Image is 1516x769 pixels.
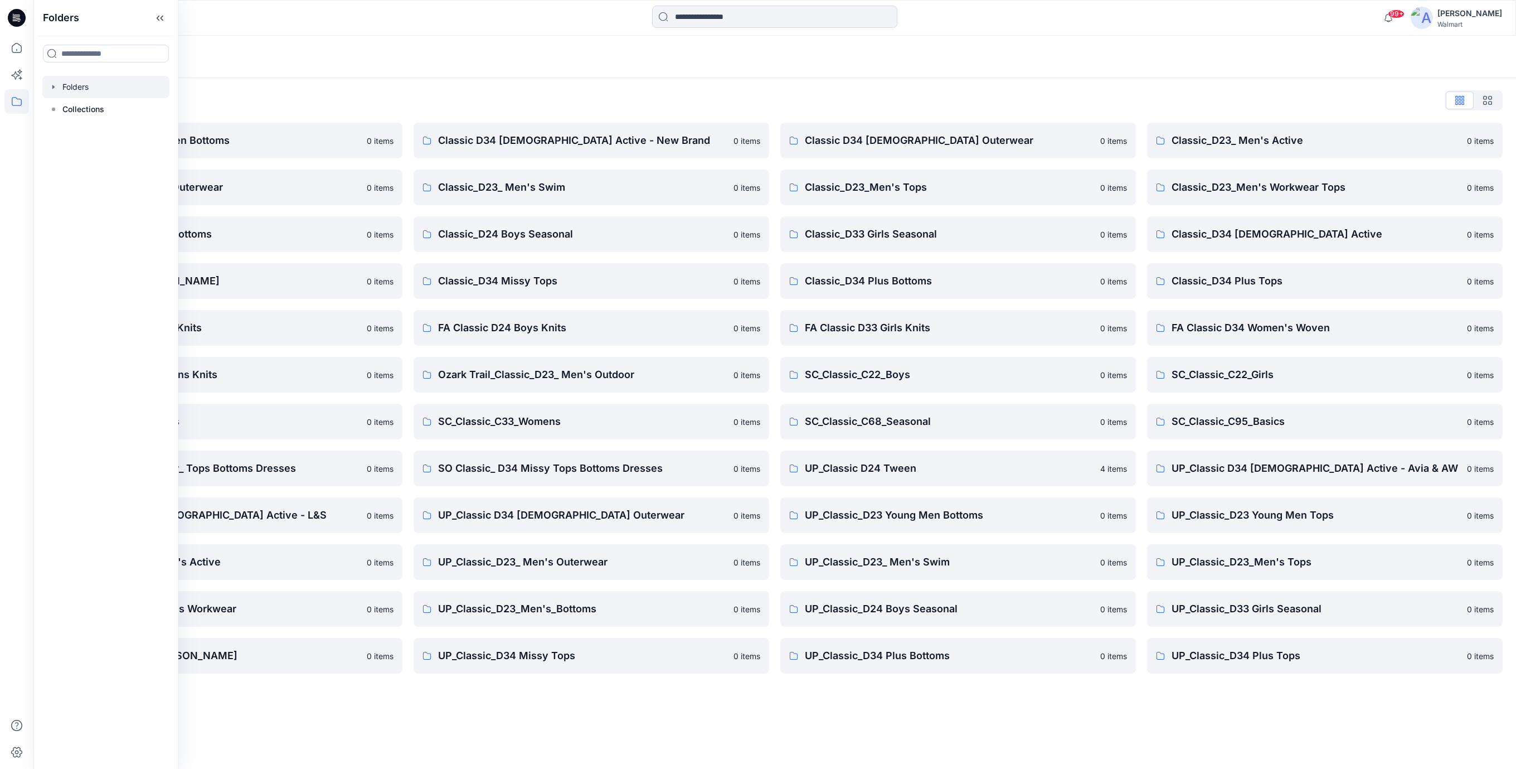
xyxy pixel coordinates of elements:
a: FA Classic D23 Mens Knits0 items [47,310,402,346]
a: Classic_D33 Girls Seasonal0 items [780,216,1136,252]
a: Ozark Trail_Classic_D23_ Men's Outdoor0 items [414,357,769,393]
a: FA Classic D33 Girls Knits0 items [780,310,1136,346]
p: Scoop _ Classic Missy_ Tops Bottoms Dresses [71,461,360,476]
p: SO Classic_ D34 Missy Tops Bottoms Dresses [438,461,727,476]
a: UP_Classic_D34 [PERSON_NAME]0 items [47,638,402,674]
p: 0 items [1467,229,1494,240]
p: 0 items [733,510,760,521]
p: Classic_D34 Plus Bottoms [805,273,1094,289]
a: Classic_D23_Men's Workwear Tops0 items [1147,170,1503,205]
a: Scoop _ Classic Missy_ Tops Bottoms Dresses0 items [47,451,402,486]
p: Classic_D34 Missy Tops [438,273,727,289]
a: UP_Classic D34 [DEMOGRAPHIC_DATA] Outerwear0 items [414,497,769,533]
a: UP_Classic_D34 Missy Tops0 items [414,638,769,674]
p: UP_Classic_D23_Men's Workwear [71,601,360,617]
a: SC_Classic_C23_Mens0 items [47,404,402,439]
p: UP_Classic_D23_Men's Tops [1172,554,1460,570]
p: 0 items [1467,275,1494,287]
p: 0 items [733,369,760,381]
p: UP_Classic_D23_ Men's Active [71,554,360,570]
p: Classic_D23_Men's Workwear Tops [1172,180,1460,195]
a: Classic_D34 [DEMOGRAPHIC_DATA] Active0 items [1147,216,1503,252]
p: 0 items [367,369,393,381]
p: 0 items [1100,510,1127,521]
p: Classic_D34 [DEMOGRAPHIC_DATA] Active [1172,226,1460,242]
p: 0 items [1100,369,1127,381]
a: UP_Classic_D23_Men's Workwear0 items [47,591,402,627]
p: 0 items [733,322,760,334]
p: FA Classic D23 Mens Knits [71,320,360,336]
p: Classic_D34 Plus Tops [1172,273,1460,289]
a: UP_Classic_D34 Plus Tops0 items [1147,638,1503,674]
a: UP_Classic_D23 Young Men Tops0 items [1147,497,1503,533]
p: 0 items [1467,650,1494,662]
p: Classic_D23_Men's Tops [805,180,1094,195]
p: SC_Classic_C68_Seasonal [805,414,1094,429]
p: 0 items [733,275,760,287]
a: SC_Classic_C95_Basics0 items [1147,404,1503,439]
div: [PERSON_NAME] [1437,7,1502,20]
p: 0 items [367,135,393,147]
p: 0 items [1100,650,1127,662]
p: 0 items [1100,135,1127,147]
a: SC_Classic_C22_Boys0 items [780,357,1136,393]
a: UP_Classic_D23_ Men's Active0 items [47,544,402,580]
p: 0 items [367,416,393,428]
a: UP_Classic_D23_ Men's Outerwear0 items [414,544,769,580]
p: Classic_D33 Girls Seasonal [805,226,1094,242]
p: UP_Classic_D34 Plus Tops [1172,648,1460,664]
p: 0 items [367,603,393,615]
p: UP_Classic D24 Tween [805,461,1094,476]
a: UP_Classic_D23_Men's Tops0 items [1147,544,1503,580]
a: FA Classic D24 Boys Knits0 items [414,310,769,346]
p: UP_Classic_D34 Missy Tops [438,648,727,664]
p: Classic D23 Young Men Bottoms [71,133,360,148]
p: Classic D34 [DEMOGRAPHIC_DATA] Active - New Brand [438,133,727,148]
p: UP_Classic D34 [DEMOGRAPHIC_DATA] Outerwear [438,507,727,523]
p: 0 items [1100,416,1127,428]
div: Walmart [1437,20,1502,28]
p: Ozark Trail_Classic_D23_ Men's Outdoor [438,367,727,383]
p: SC_Classic_C22_Boys [805,367,1094,383]
p: 0 items [367,510,393,521]
a: UP_Classic D34 [DEMOGRAPHIC_DATA] Active - L&S0 items [47,497,402,533]
p: 0 items [1100,229,1127,240]
a: Classic_D23_ Men's Swim0 items [414,170,769,205]
p: Classic_D23_ Men's Outerwear [71,180,360,195]
a: UP_Classic_D23_ Men's Swim0 items [780,544,1136,580]
p: Collections [62,103,104,116]
a: UP_Classic_D34 Plus Bottoms0 items [780,638,1136,674]
p: UP_Classic_D23_Men's_Bottoms [438,601,727,617]
p: 0 items [1467,557,1494,568]
p: UP_Classic_D34 [PERSON_NAME] [71,648,360,664]
p: UP_Classic_D33 Girls Seasonal [1172,601,1460,617]
p: UP_Classic D34 [DEMOGRAPHIC_DATA] Active - Avia & AW [1172,461,1460,476]
a: UP_Classic_D24 Boys Seasonal0 items [780,591,1136,627]
p: SC_Classic_C22_Girls [1172,367,1460,383]
a: SC_Classic_C68_Seasonal0 items [780,404,1136,439]
p: 0 items [1467,603,1494,615]
p: SC_Classic_C23_Mens [71,414,360,429]
a: UP_Classic_D23 Young Men Bottoms0 items [780,497,1136,533]
p: SC_Classic_C95_Basics [1172,414,1460,429]
p: Classic_D23_ Men's Swim [438,180,727,195]
p: 0 items [1100,603,1127,615]
p: FA Classic D34 Women's Woven [1172,320,1460,336]
p: 0 items [367,650,393,662]
p: FA Classic D34 Womens Knits [71,367,360,383]
p: SC_Classic_C33_Womens [438,414,727,429]
p: 0 items [733,182,760,194]
p: Classic D34 [DEMOGRAPHIC_DATA] Outerwear [805,133,1094,148]
p: 0 items [367,229,393,240]
p: 0 items [367,322,393,334]
p: Classic_D23_ Men's Active [1172,133,1460,148]
a: FA Classic D34 Womens Knits0 items [47,357,402,393]
a: UP_Classic_D23_Men's_Bottoms0 items [414,591,769,627]
p: 0 items [1467,369,1494,381]
span: 99+ [1388,9,1405,18]
a: Classic_D23_ Men's Outerwear0 items [47,170,402,205]
p: UP_Classic_D23_ Men's Outerwear [438,554,727,570]
p: 0 items [367,557,393,568]
p: 0 items [1467,463,1494,475]
a: UP_Classic D24 Tween4 items [780,451,1136,486]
